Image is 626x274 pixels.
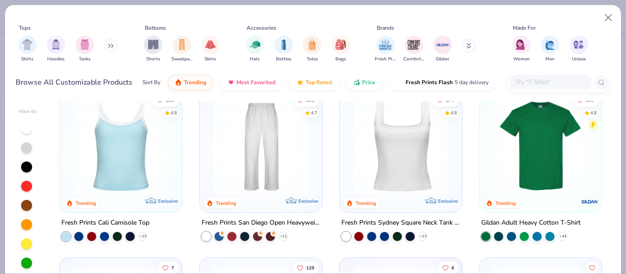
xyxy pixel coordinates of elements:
div: Fresh Prints Cali Camisole Top [61,217,149,229]
div: 4.8 [170,110,177,117]
div: filter for Sweatpants [171,36,192,63]
button: filter button [541,36,559,63]
img: trending.gif [175,79,182,86]
span: 6 [451,265,454,270]
img: Hats Image [250,39,260,50]
button: Like [158,261,179,274]
span: Fresh Prints Flash [406,79,453,86]
img: flash.gif [396,79,404,86]
div: filter for Unisex [570,36,588,63]
button: Fresh Prints Flash5 day delivery [390,75,495,90]
div: filter for Hats [246,36,264,63]
div: filter for Tanks [76,36,94,63]
button: filter button [403,36,424,63]
button: filter button [375,36,396,63]
span: Exclusive [438,198,458,204]
span: Price [362,79,375,86]
div: Accessories [247,24,276,32]
div: filter for Bottles [275,36,293,63]
img: most_fav.gif [227,79,235,86]
span: Fresh Prints [375,56,396,63]
span: Bottles [276,56,291,63]
div: Gildan Adult Heavy Cotton T-Shirt [481,217,581,229]
img: Shorts Image [148,39,159,50]
button: Like [438,261,459,274]
div: filter for Comfort Colors [403,36,424,63]
button: filter button [201,36,220,63]
div: filter for Skirts [201,36,220,63]
div: filter for Totes [303,36,321,63]
div: 4.8 [590,110,597,117]
button: Top Rated [290,75,339,90]
span: 168 [306,98,314,102]
button: Like [572,94,599,107]
div: 4.8 [450,110,457,117]
img: Men Image [545,39,555,50]
span: Gildan [436,56,449,63]
span: Men [545,56,555,63]
img: a25d9891-da96-49f3-a35e-76288174bf3a [69,99,173,194]
img: Totes Image [307,39,317,50]
div: Sort By [143,78,160,86]
button: filter button [303,36,321,63]
img: Bottles Image [279,39,289,50]
img: Tanks Image [80,39,90,50]
div: filter for Women [512,36,531,63]
span: 5 day delivery [455,77,489,88]
span: 109 [586,98,594,102]
div: filter for Gildan [434,36,452,63]
img: Gildan logo [581,193,599,211]
div: Fresh Prints Sydney Square Neck Tank Top [341,217,460,229]
button: filter button [434,36,452,63]
div: filter for Bags [332,36,350,63]
button: filter button [275,36,293,63]
span: + 13 [419,234,426,239]
div: Brands [377,24,394,32]
img: Women Image [516,39,527,50]
button: filter button [18,36,37,63]
button: filter button [570,36,588,63]
span: 274 [446,98,454,102]
button: filter button [332,36,350,63]
div: filter for Fresh Prints [375,36,396,63]
span: Hats [250,56,260,63]
button: Like [292,261,318,274]
div: Filter By [19,108,37,115]
img: Shirts Image [22,39,33,50]
span: 129 [306,265,314,270]
button: Trending [168,75,213,90]
span: Skirts [204,56,216,63]
span: Shorts [146,56,160,63]
span: 238 [166,98,174,102]
div: Tops [19,24,31,32]
img: cab69ba6-afd8-400d-8e2e-70f011a551d3 [313,99,417,194]
img: Comfort Colors Image [407,38,421,52]
img: db319196-8705-402d-8b46-62aaa07ed94f [489,99,593,194]
img: df5250ff-6f61-4206-a12c-24931b20f13c [209,99,313,194]
img: Gildan Image [436,38,450,52]
span: 7 [171,265,174,270]
input: Try "T-Shirt" [515,77,585,87]
div: 4.7 [310,110,317,117]
button: Like [432,94,459,107]
button: Like [152,94,179,107]
span: Bags [335,56,346,63]
button: Price [346,75,382,90]
span: Comfort Colors [403,56,424,63]
button: filter button [76,36,94,63]
div: filter for Shirts [18,36,37,63]
div: Browse All Customizable Products [16,77,132,88]
span: + 11 [280,234,286,239]
img: 94a2aa95-cd2b-4983-969b-ecd512716e9a [349,99,453,194]
img: 63ed7c8a-03b3-4701-9f69-be4b1adc9c5f [453,99,557,194]
button: Like [586,261,599,274]
span: Trending [184,79,206,86]
button: filter button [512,36,531,63]
button: filter button [246,36,264,63]
div: filter for Shorts [144,36,162,63]
span: Exclusive [298,198,318,204]
span: Totes [307,56,318,63]
span: Unisex [572,56,586,63]
button: filter button [171,36,192,63]
img: Fresh Prints Image [379,38,392,52]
